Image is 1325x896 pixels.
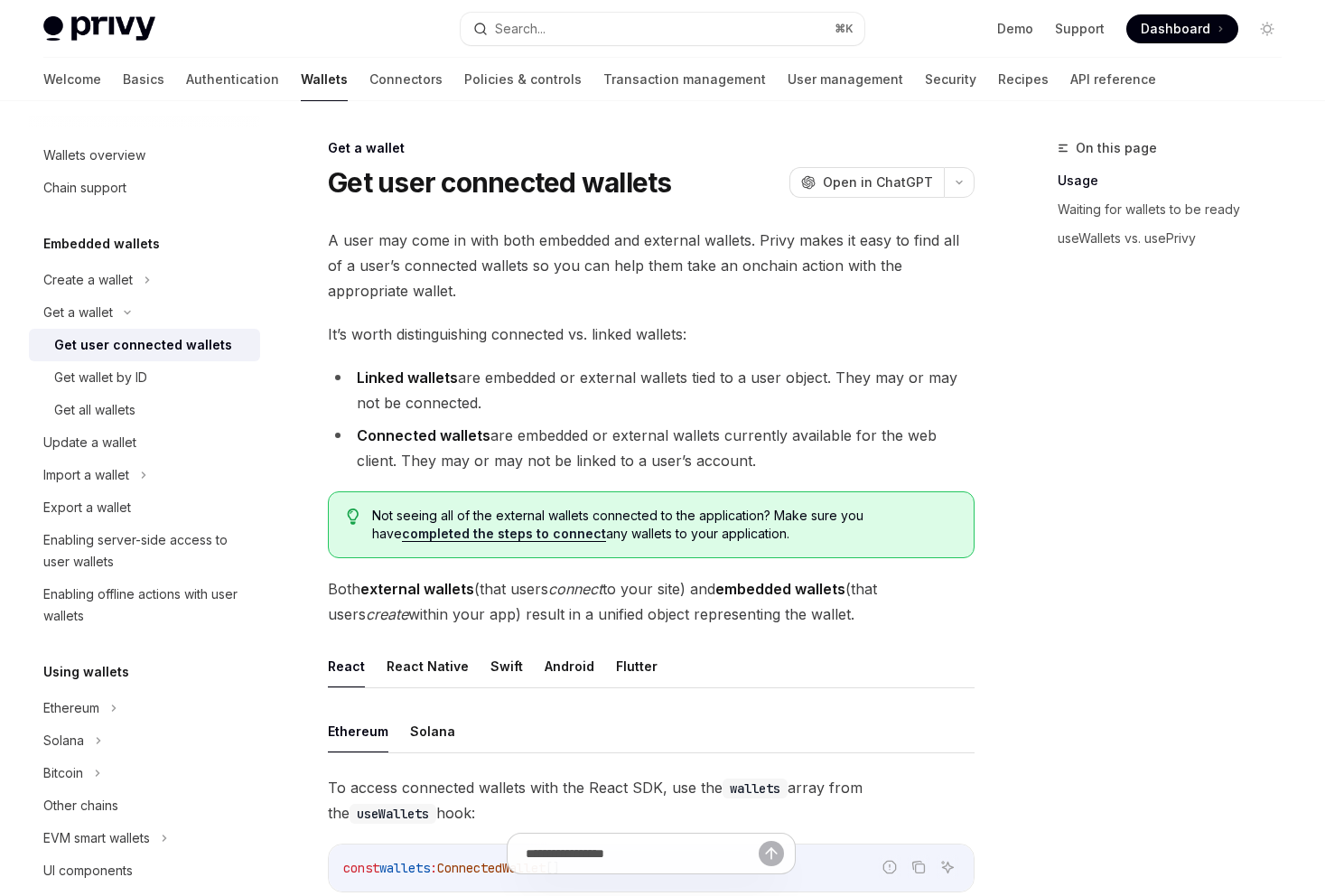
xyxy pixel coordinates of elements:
[43,432,136,453] div: Update a wallet
[328,365,975,415] li: are embedded or external wallets tied to a user object. They may or may not be connected.
[369,58,443,101] a: Connectors
[545,645,594,687] button: Android
[54,334,232,356] div: Get user connected wallets
[43,762,83,784] div: Bitcoin
[29,854,260,887] a: UI components
[29,172,260,204] a: Chain support
[616,645,658,687] button: Flutter
[29,361,260,394] a: Get wallet by ID
[43,730,84,751] div: Solana
[43,583,249,627] div: Enabling offline actions with user wallets
[328,710,388,752] button: Ethereum
[43,302,113,323] div: Get a wallet
[998,58,1049,101] a: Recipes
[43,795,118,817] div: Other chains
[366,605,408,623] em: create
[723,779,788,798] code: wallets
[328,576,975,627] span: Both (that users to your site) and (that users within your app) result in a unified object repres...
[495,18,546,40] div: Search...
[1141,20,1210,38] span: Dashboard
[328,139,975,157] div: Get a wallet
[43,497,131,518] div: Export a wallet
[402,526,606,542] a: completed the steps to connect
[788,58,903,101] a: User management
[1076,137,1157,159] span: On this page
[29,426,260,459] a: Update a wallet
[54,399,135,421] div: Get all wallets
[29,139,260,172] a: Wallets overview
[43,697,99,719] div: Ethereum
[823,173,933,191] span: Open in ChatGPT
[328,322,975,347] span: It’s worth distinguishing connected vs. linked wallets:
[387,645,469,687] button: React Native
[301,58,348,101] a: Wallets
[1253,14,1282,43] button: Toggle dark mode
[43,827,150,849] div: EVM smart wallets
[789,167,944,198] button: Open in ChatGPT
[29,329,260,361] a: Get user connected wallets
[29,491,260,524] a: Export a wallet
[43,269,133,291] div: Create a wallet
[1126,14,1238,43] a: Dashboard
[328,645,365,687] button: React
[357,426,490,444] strong: Connected wallets
[1058,224,1296,253] a: useWallets vs. usePrivy
[715,580,845,598] strong: embedded wallets
[759,841,784,866] button: Send message
[43,177,126,199] div: Chain support
[29,789,260,822] a: Other chains
[461,13,863,45] button: Search...⌘K
[1055,20,1105,38] a: Support
[123,58,164,101] a: Basics
[54,367,147,388] div: Get wallet by ID
[43,233,160,255] h5: Embedded wallets
[490,645,523,687] button: Swift
[925,58,976,101] a: Security
[835,22,854,36] span: ⌘ K
[29,394,260,426] a: Get all wallets
[43,464,129,486] div: Import a wallet
[350,804,436,824] code: useWallets
[328,775,975,826] span: To access connected wallets with the React SDK, use the array from the hook:
[1070,58,1156,101] a: API reference
[372,507,956,543] span: Not seeing all of the external wallets connected to the application? Make sure you have any walle...
[347,509,359,525] svg: Tip
[1058,166,1296,195] a: Usage
[997,20,1033,38] a: Demo
[410,710,455,752] button: Solana
[43,16,155,42] img: light logo
[29,524,260,578] a: Enabling server-side access to user wallets
[464,58,582,101] a: Policies & controls
[548,580,602,598] em: connect
[360,580,474,598] strong: external wallets
[186,58,279,101] a: Authentication
[328,423,975,473] li: are embedded or external wallets currently available for the web client. They may or may not be l...
[29,578,260,632] a: Enabling offline actions with user wallets
[43,529,249,573] div: Enabling server-side access to user wallets
[328,166,672,199] h1: Get user connected wallets
[43,145,145,166] div: Wallets overview
[43,860,133,882] div: UI components
[603,58,766,101] a: Transaction management
[43,661,129,683] h5: Using wallets
[43,58,101,101] a: Welcome
[328,228,975,303] span: A user may come in with both embedded and external wallets. Privy makes it easy to find all of a ...
[357,369,458,387] strong: Linked wallets
[1058,195,1296,224] a: Waiting for wallets to be ready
